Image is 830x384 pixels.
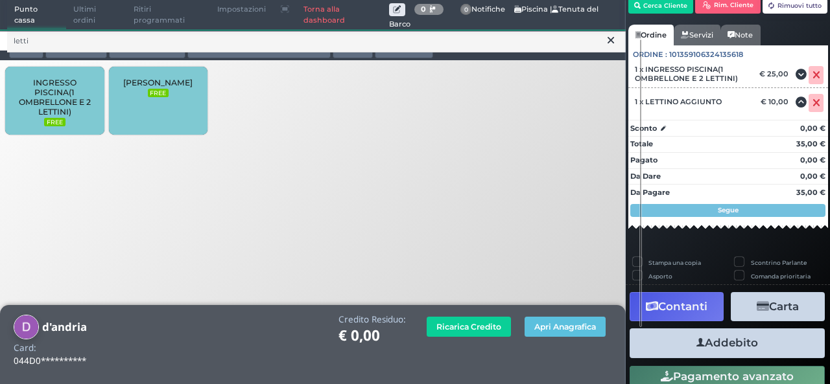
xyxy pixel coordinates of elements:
span: 1 x INGRESSO PISCINA(1 OMBRELLONE E 2 LETTINI) [635,65,751,83]
a: Note [720,25,760,45]
img: d'andria [14,315,39,340]
label: Asporto [648,272,672,280]
span: Punto cassa [7,1,67,30]
strong: Segue [718,206,739,214]
strong: 35,00 € [796,139,825,148]
span: 0 [460,4,472,16]
h1: € 0,00 [338,328,406,344]
span: Ordine : [633,49,667,60]
span: 101359106324135618 [669,49,743,60]
a: Ordine [628,25,674,45]
strong: Totale [630,139,653,148]
input: Ricerca articolo [7,30,626,52]
span: Ritiri programmati [126,1,210,30]
a: Servizi [674,25,720,45]
strong: Da Pagare [630,188,670,197]
h4: Credito Residuo: [338,315,406,324]
button: Contanti [630,292,724,321]
small: FREE [148,89,169,98]
span: [PERSON_NAME] [123,78,193,87]
div: € 25,00 [757,69,795,78]
strong: 0,00 € [800,155,825,164]
label: Comanda prioritaria [751,272,811,280]
span: 1 x LETTINO AGGIUNTO [635,97,722,106]
strong: 0,00 € [800,172,825,181]
a: Torna alla dashboard [296,1,389,30]
span: Impostazioni [210,1,273,19]
button: Apri Anagrafica [525,317,606,337]
strong: Da Dare [630,172,661,181]
strong: 0,00 € [800,124,825,133]
button: Ricarica Credito [427,317,511,337]
label: Stampa una copia [648,258,701,267]
small: FREE [44,118,65,127]
label: Scontrino Parlante [751,258,807,267]
h4: Card: [14,343,36,353]
button: Addebito [630,328,825,357]
strong: Sconto [630,123,657,134]
b: d'andria [42,319,87,334]
b: 0 [421,5,426,14]
span: INGRESSO PISCINA(1 OMBRELLONE E 2 LETTINI) [16,78,93,117]
div: € 10,00 [759,97,795,106]
strong: 35,00 € [796,188,825,197]
strong: Pagato [630,155,658,164]
button: Carta [731,292,825,321]
span: Ultimi ordini [66,1,126,30]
